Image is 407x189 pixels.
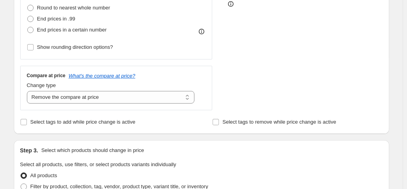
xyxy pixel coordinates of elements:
button: What's the compare at price? [69,73,136,79]
span: Select all products, use filters, or select products variants individually [20,161,176,167]
h3: Compare at price [27,72,66,79]
span: Show rounding direction options? [37,44,113,50]
span: Select tags to add while price change is active [30,119,136,125]
h2: Step 3. [20,146,38,154]
span: End prices in a certain number [37,27,107,33]
span: End prices in .99 [37,16,75,22]
p: Select which products should change in price [41,146,144,154]
span: All products [30,172,57,178]
span: Round to nearest whole number [37,5,110,11]
span: Select tags to remove while price change is active [222,119,336,125]
span: Change type [27,82,56,88]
